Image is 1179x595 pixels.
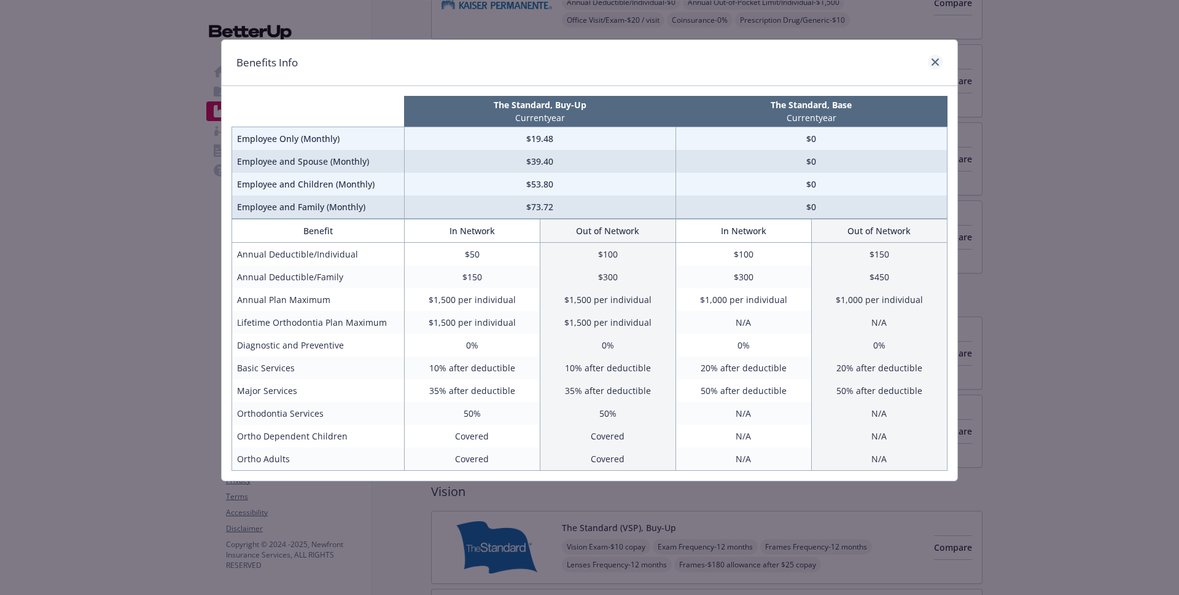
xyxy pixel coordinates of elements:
td: N/A [811,425,947,447]
td: 0% [540,334,675,357]
p: The Standard, Base [678,98,944,111]
td: 35% after deductible [540,379,675,402]
div: compare plan details [221,39,958,481]
td: $19.48 [404,127,675,151]
td: $450 [811,266,947,288]
th: Out of Network [540,219,675,243]
td: Annual Plan Maximum [232,288,405,311]
td: $50 [404,243,540,266]
td: 0% [404,334,540,357]
td: Ortho Dependent Children [232,425,405,447]
td: N/A [675,447,811,471]
td: Lifetime Orthodontia Plan Maximum [232,311,405,334]
td: Ortho Adults [232,447,405,471]
td: $150 [404,266,540,288]
th: In Network [404,219,540,243]
td: 50% [404,402,540,425]
td: Employee and Children (Monthly) [232,173,405,195]
td: $1,000 per individual [811,288,947,311]
p: The Standard, Buy-Up [407,98,673,111]
th: Benefit [232,219,405,243]
p: Current year [407,111,673,124]
td: N/A [675,425,811,447]
td: Employee Only (Monthly) [232,127,405,151]
th: Out of Network [811,219,947,243]
td: $1,500 per individual [404,311,540,334]
td: N/A [675,402,811,425]
td: $39.40 [404,150,675,173]
td: Basic Services [232,357,405,379]
td: $100 [540,243,675,266]
h1: Benefits Info [236,55,298,71]
td: Covered [404,425,540,447]
td: $0 [675,150,947,173]
td: Annual Deductible/Family [232,266,405,288]
td: Employee and Family (Monthly) [232,195,405,219]
td: Covered [540,425,675,447]
td: $0 [675,173,947,195]
td: Diagnostic and Preventive [232,334,405,357]
td: Annual Deductible/Individual [232,243,405,266]
td: $100 [675,243,811,266]
td: $0 [675,127,947,151]
td: 20% after deductible [811,357,947,379]
td: $150 [811,243,947,266]
td: Covered [540,447,675,471]
td: Covered [404,447,540,471]
td: 50% after deductible [811,379,947,402]
a: close [928,55,943,69]
td: $1,500 per individual [540,288,675,311]
td: N/A [811,402,947,425]
td: 0% [811,334,947,357]
td: $0 [675,195,947,219]
td: $53.80 [404,173,675,195]
td: 50% [540,402,675,425]
td: $1,500 per individual [404,288,540,311]
td: 50% after deductible [675,379,811,402]
td: $300 [675,266,811,288]
th: In Network [675,219,811,243]
td: 10% after deductible [540,357,675,379]
td: $73.72 [404,195,675,219]
td: $1,500 per individual [540,311,675,334]
td: N/A [811,447,947,471]
td: Employee and Spouse (Monthly) [232,150,405,173]
td: 35% after deductible [404,379,540,402]
p: Current year [678,111,944,124]
td: N/A [811,311,947,334]
td: 10% after deductible [404,357,540,379]
td: $300 [540,266,675,288]
td: N/A [675,311,811,334]
td: Major Services [232,379,405,402]
td: Orthodontia Services [232,402,405,425]
td: 0% [675,334,811,357]
th: intentionally left blank [232,96,405,127]
td: $1,000 per individual [675,288,811,311]
td: 20% after deductible [675,357,811,379]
